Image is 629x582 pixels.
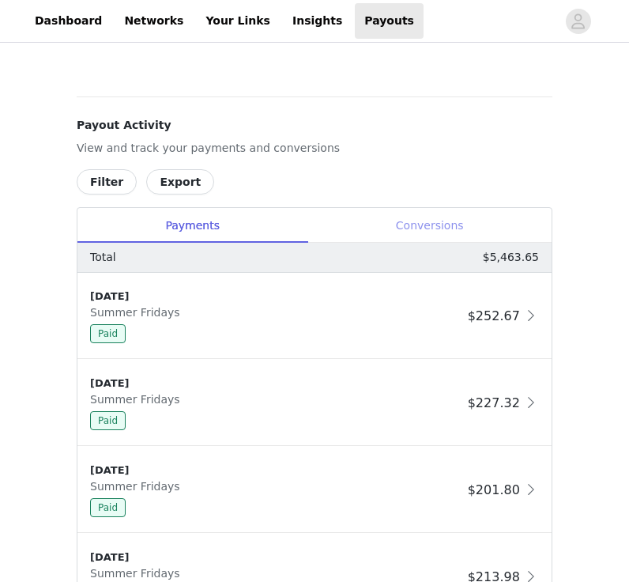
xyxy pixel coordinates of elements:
div: clickable-list-item [77,360,552,447]
a: Networks [115,3,193,39]
div: [DATE] [90,289,461,304]
span: Paid [90,411,126,430]
span: $252.67 [468,308,520,323]
h4: Payout Activity [77,117,552,134]
span: Summer Fridays [90,306,186,319]
div: clickable-list-item [77,273,552,360]
span: Paid [90,324,126,343]
p: Total [90,249,116,266]
div: clickable-list-item [77,447,552,534]
span: Summer Fridays [90,393,186,406]
div: [DATE] [90,463,461,478]
span: Paid [90,498,126,517]
div: [DATE] [90,376,461,391]
div: avatar [571,9,586,34]
p: $5,463.65 [483,249,539,266]
p: View and track your payments and conversions [77,140,552,157]
span: Summer Fridays [90,480,186,493]
a: Payouts [355,3,424,39]
button: Export [146,169,214,195]
span: $201.80 [468,482,520,497]
a: Your Links [196,3,280,39]
button: Filter [77,169,137,195]
div: Conversions [307,208,552,244]
span: Summer Fridays [90,567,186,580]
a: Insights [283,3,352,39]
a: Dashboard [25,3,111,39]
div: Payments [77,208,307,244]
span: $227.32 [468,395,520,410]
div: [DATE] [90,550,461,565]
